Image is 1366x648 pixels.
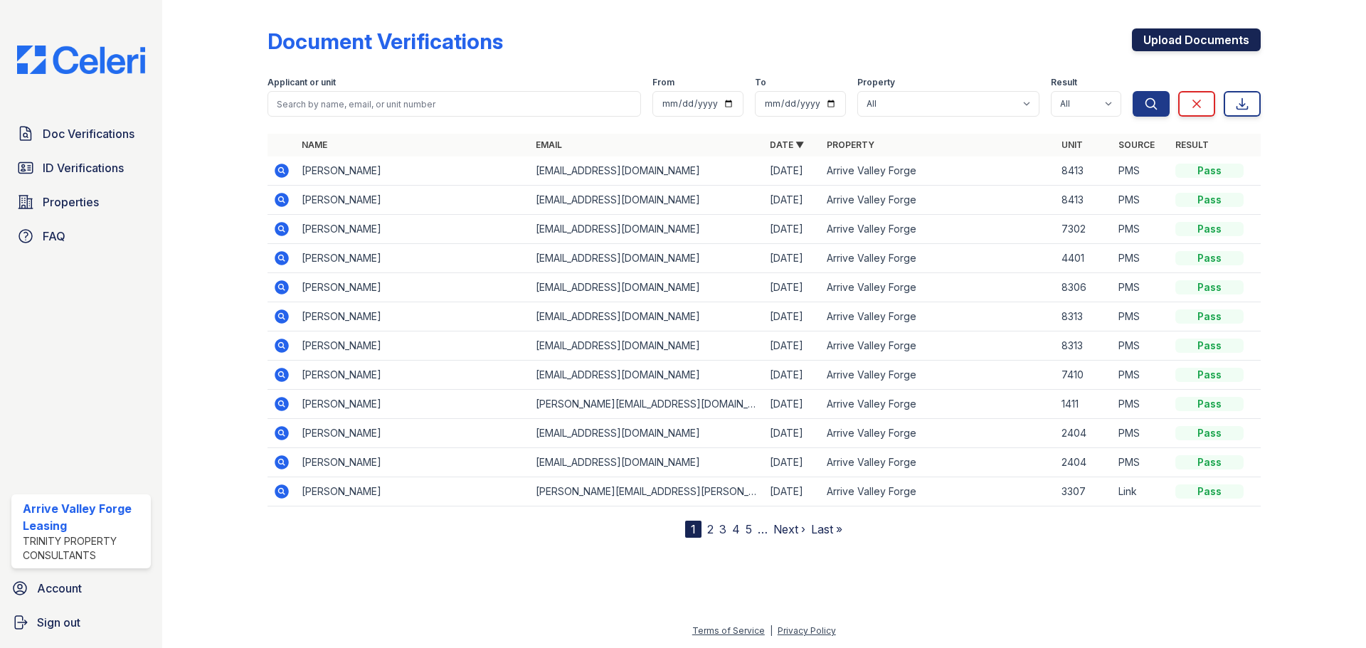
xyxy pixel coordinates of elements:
a: 2 [707,522,714,536]
td: PMS [1113,186,1170,215]
td: 7302 [1056,215,1113,244]
span: Doc Verifications [43,125,134,142]
td: [PERSON_NAME] [296,419,530,448]
td: Arrive Valley Forge [821,331,1055,361]
a: Source [1118,139,1155,150]
span: Sign out [37,614,80,631]
a: Terms of Service [692,625,765,636]
a: Next › [773,522,805,536]
div: Pass [1175,397,1244,411]
td: [EMAIL_ADDRESS][DOMAIN_NAME] [530,448,764,477]
td: 3307 [1056,477,1113,506]
td: Arrive Valley Forge [821,156,1055,186]
a: Property [827,139,874,150]
div: Pass [1175,426,1244,440]
a: Sign out [6,608,157,637]
td: Arrive Valley Forge [821,448,1055,477]
div: Pass [1175,164,1244,178]
span: Properties [43,193,99,211]
td: [EMAIL_ADDRESS][DOMAIN_NAME] [530,156,764,186]
td: [DATE] [764,390,821,419]
td: PMS [1113,273,1170,302]
div: Pass [1175,455,1244,469]
td: Arrive Valley Forge [821,477,1055,506]
span: Account [37,580,82,597]
div: Trinity Property Consultants [23,534,145,563]
div: Pass [1175,309,1244,324]
td: 7410 [1056,361,1113,390]
td: 2404 [1056,419,1113,448]
td: Arrive Valley Forge [821,244,1055,273]
td: [EMAIL_ADDRESS][DOMAIN_NAME] [530,331,764,361]
span: … [758,521,768,538]
td: [EMAIL_ADDRESS][DOMAIN_NAME] [530,361,764,390]
span: FAQ [43,228,65,245]
a: Privacy Policy [778,625,836,636]
td: [DATE] [764,273,821,302]
td: [DATE] [764,156,821,186]
div: Pass [1175,251,1244,265]
a: Upload Documents [1132,28,1261,51]
td: Arrive Valley Forge [821,390,1055,419]
div: Pass [1175,339,1244,353]
td: [DATE] [764,361,821,390]
td: [DATE] [764,215,821,244]
label: Applicant or unit [268,77,336,88]
div: Pass [1175,193,1244,207]
td: 8313 [1056,302,1113,331]
td: [PERSON_NAME] [296,273,530,302]
td: 2404 [1056,448,1113,477]
a: Name [302,139,327,150]
td: 1411 [1056,390,1113,419]
div: Pass [1175,368,1244,382]
a: Result [1175,139,1209,150]
td: [PERSON_NAME] [296,361,530,390]
div: 1 [685,521,701,538]
td: [PERSON_NAME] [296,477,530,506]
td: [PERSON_NAME] [296,390,530,419]
a: Properties [11,188,151,216]
td: Arrive Valley Forge [821,215,1055,244]
a: ID Verifications [11,154,151,182]
td: PMS [1113,244,1170,273]
td: [PERSON_NAME] [296,331,530,361]
td: PMS [1113,302,1170,331]
td: [PERSON_NAME] [296,186,530,215]
label: To [755,77,766,88]
a: Email [536,139,562,150]
input: Search by name, email, or unit number [268,91,641,117]
td: [EMAIL_ADDRESS][DOMAIN_NAME] [530,244,764,273]
td: Arrive Valley Forge [821,361,1055,390]
td: [DATE] [764,331,821,361]
td: [DATE] [764,302,821,331]
td: PMS [1113,390,1170,419]
td: [PERSON_NAME] [296,215,530,244]
div: Pass [1175,484,1244,499]
td: [PERSON_NAME][EMAIL_ADDRESS][PERSON_NAME][DOMAIN_NAME] [530,477,764,506]
label: Property [857,77,895,88]
a: 3 [719,522,726,536]
td: PMS [1113,331,1170,361]
td: 8413 [1056,156,1113,186]
td: PMS [1113,215,1170,244]
td: [EMAIL_ADDRESS][DOMAIN_NAME] [530,186,764,215]
td: 8306 [1056,273,1113,302]
td: [DATE] [764,477,821,506]
a: Unit [1061,139,1083,150]
a: Date ▼ [770,139,804,150]
a: 5 [746,522,752,536]
div: Pass [1175,280,1244,294]
td: Arrive Valley Forge [821,302,1055,331]
td: Arrive Valley Forge [821,186,1055,215]
td: [PERSON_NAME] [296,156,530,186]
a: Account [6,574,157,602]
div: Document Verifications [268,28,503,54]
td: PMS [1113,419,1170,448]
td: 8413 [1056,186,1113,215]
td: PMS [1113,156,1170,186]
a: Last » [811,522,842,536]
td: [DATE] [764,419,821,448]
a: Doc Verifications [11,119,151,148]
img: CE_Logo_Blue-a8612792a0a2168367f1c8372b55b34899dd931a85d93a1a3d3e32e68fde9ad4.png [6,46,157,74]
